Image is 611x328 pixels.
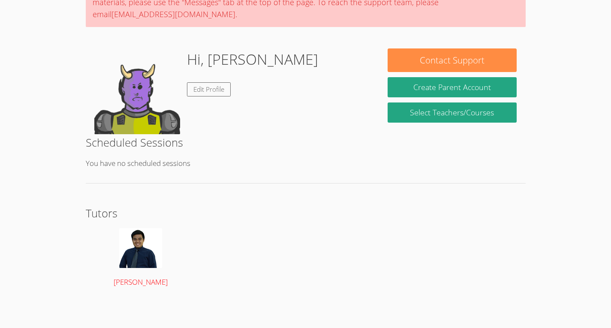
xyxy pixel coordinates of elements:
button: Contact Support [388,48,517,72]
img: default.png [94,48,180,134]
span: [PERSON_NAME] [114,277,168,287]
a: Edit Profile [187,82,231,96]
a: Select Teachers/Courses [388,102,517,123]
img: imgonline-com-ua-CompressToSize-kEusyaYKegqJ5.jpg [119,228,162,268]
h2: Tutors [86,205,526,221]
h2: Scheduled Sessions [86,134,526,150]
p: You have no scheduled sessions [86,157,526,170]
button: Create Parent Account [388,77,517,97]
h1: Hi, [PERSON_NAME] [187,48,318,70]
a: [PERSON_NAME] [94,228,187,289]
